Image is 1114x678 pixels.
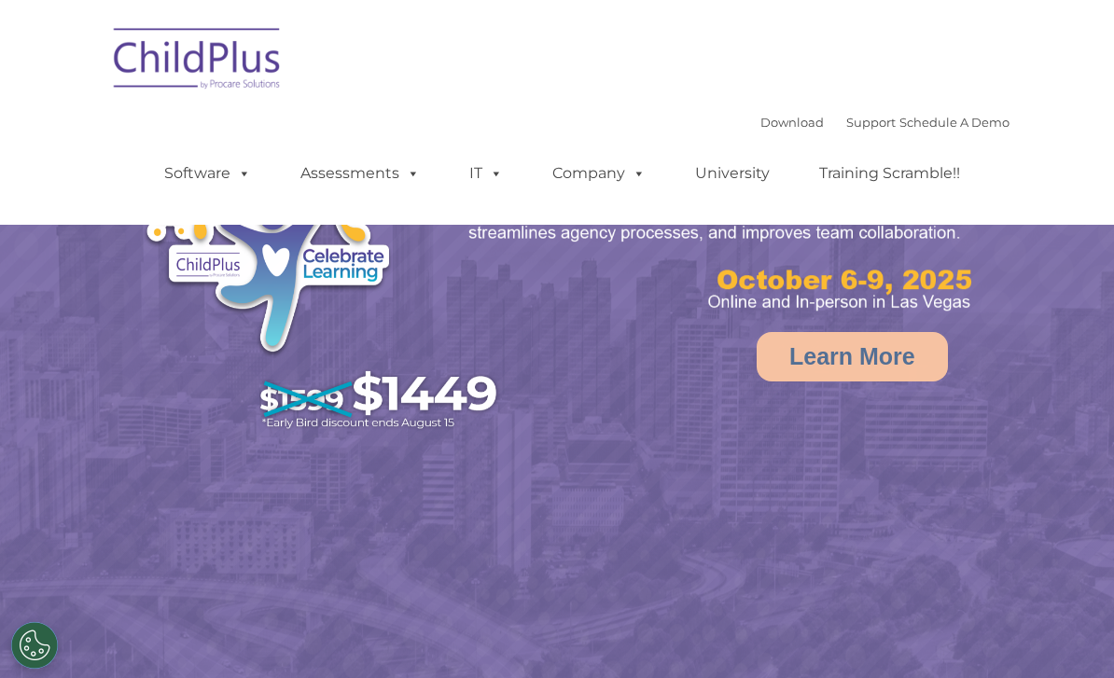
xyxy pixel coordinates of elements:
a: Assessments [282,155,439,192]
a: Training Scramble!! [801,155,979,192]
button: Cookies Settings [11,622,58,669]
a: University [676,155,788,192]
a: Company [534,155,664,192]
font: | [760,115,1010,130]
a: Download [760,115,824,130]
a: IT [451,155,522,192]
a: Software [146,155,270,192]
a: Schedule A Demo [899,115,1010,130]
img: ChildPlus by Procare Solutions [104,15,291,108]
a: Learn More [757,332,948,381]
a: Support [846,115,896,130]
